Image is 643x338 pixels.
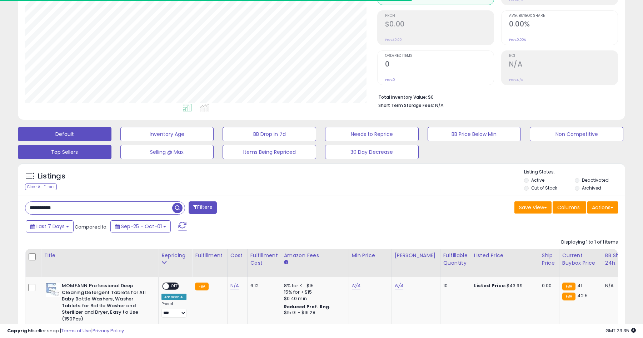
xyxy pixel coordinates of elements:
div: Title [44,252,155,259]
button: Top Sellers [18,145,111,159]
button: Selling @ Max [120,145,214,159]
h5: Listings [38,171,65,181]
small: FBA [562,283,575,290]
div: Min Price [352,252,389,259]
span: 41 [577,282,582,289]
small: Amazon Fees. [284,259,288,266]
div: Fulfillment [195,252,224,259]
small: Prev: N/A [509,78,523,82]
p: Listing States: [524,169,625,176]
div: Repricing [161,252,189,259]
div: Amazon Fees [284,252,346,259]
span: N/A [435,102,444,109]
b: Total Inventory Value: [378,94,427,100]
small: Prev: 0.00% [509,38,526,42]
button: Inventory Age [120,127,214,141]
li: $0 [378,92,613,101]
div: 15% for > $15 [284,289,343,295]
div: seller snap | | [7,328,124,334]
small: FBA [195,283,208,290]
strong: Copyright [7,327,33,334]
div: 10 [443,283,465,289]
b: Reduced Prof. Rng. [284,304,331,310]
span: Avg. Buybox Share [509,14,618,18]
button: Columns [553,201,586,214]
span: Sep-25 - Oct-01 [121,223,162,230]
b: Short Term Storage Fees: [378,102,434,108]
button: Actions [587,201,618,214]
span: Last 7 Days [36,223,65,230]
div: [PERSON_NAME] [395,252,437,259]
button: Items Being Repriced [223,145,316,159]
label: Deactivated [582,177,609,183]
small: Prev: $0.00 [385,38,402,42]
div: Amazon AI [161,294,186,300]
b: MOMFANN Professional Deep Cleaning Detergent Tablets for All Baby Bottle Washers, Washer Tablets ... [62,283,149,324]
div: N/A [605,283,629,289]
div: Clear All Filters [25,183,57,190]
span: Ordered Items [385,54,494,58]
button: Last 7 Days [26,220,74,232]
a: N/A [230,282,239,289]
button: Default [18,127,111,141]
div: Cost [230,252,244,259]
div: Displaying 1 to 1 of 1 items [561,239,618,246]
span: Compared to: [75,224,108,230]
span: Profit [385,14,494,18]
span: 2025-10-9 23:35 GMT [605,327,636,334]
div: 6.12 [250,283,275,289]
div: $15.01 - $16.28 [284,310,343,316]
div: BB Share 24h. [605,252,631,267]
span: OFF [169,283,180,289]
div: Ship Price [542,252,556,267]
b: Listed Price: [474,282,507,289]
a: N/A [352,282,360,289]
span: 42.5 [577,292,588,299]
button: BB Price Below Min [428,127,521,141]
span: Columns [557,204,580,211]
div: Fulfillable Quantity [443,252,468,267]
label: Out of Stock [531,185,557,191]
small: FBA [562,293,575,300]
h2: $0.00 [385,20,494,30]
div: Fulfillment Cost [250,252,278,267]
a: N/A [395,282,403,289]
div: $43.99 [474,283,533,289]
button: Save View [514,201,552,214]
a: Privacy Policy [93,327,124,334]
button: Sep-25 - Oct-01 [110,220,171,232]
div: Preset: [161,302,186,318]
div: 0.00 [542,283,554,289]
h2: 0 [385,60,494,70]
div: Listed Price [474,252,536,259]
button: 30 Day Decrease [325,145,419,159]
label: Active [531,177,544,183]
div: Current Buybox Price [562,252,599,267]
button: BB Drop in 7d [223,127,316,141]
img: 41dgNvNEdJL._SL40_.jpg [46,283,60,297]
label: Archived [582,185,601,191]
button: Needs to Reprice [325,127,419,141]
button: Non Competitive [530,127,623,141]
h2: N/A [509,60,618,70]
span: ROI [509,54,618,58]
div: 8% for <= $15 [284,283,343,289]
a: Terms of Use [61,327,91,334]
h2: 0.00% [509,20,618,30]
button: Filters [189,201,216,214]
small: Prev: 0 [385,78,395,82]
div: $0.40 min [284,295,343,302]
